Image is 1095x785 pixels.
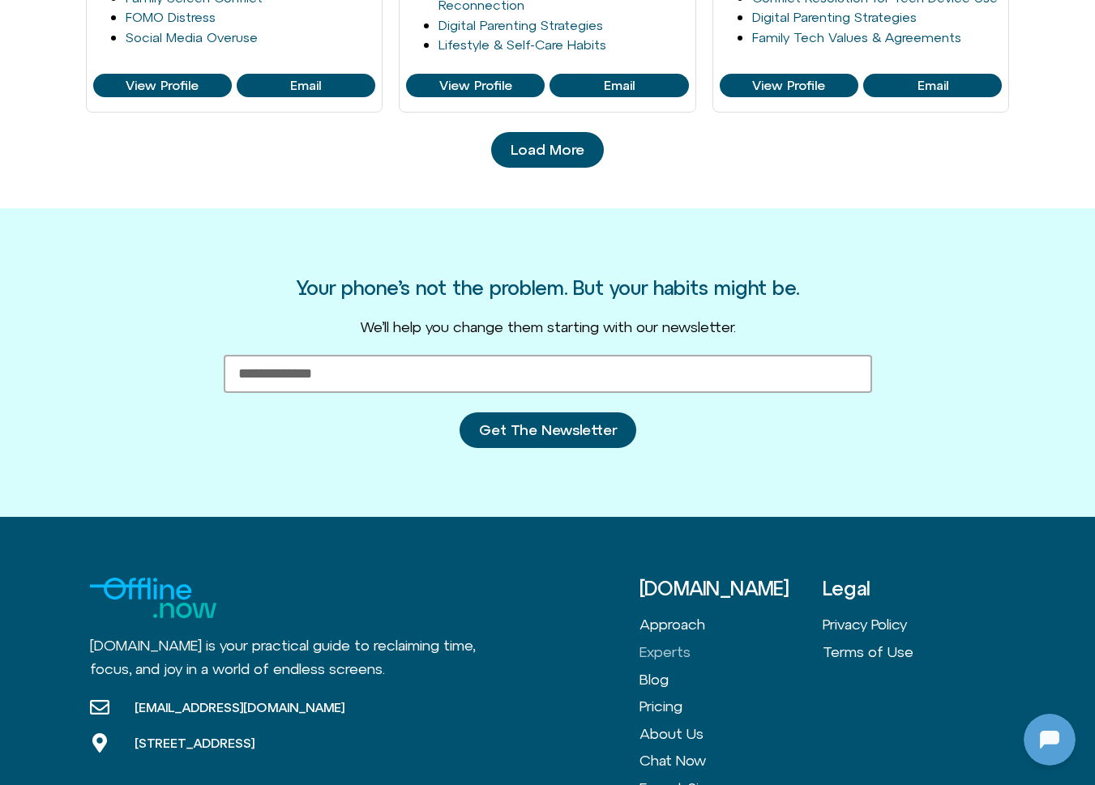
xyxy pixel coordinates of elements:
[823,578,1006,599] h3: Legal
[90,698,344,717] a: [EMAIL_ADDRESS][DOMAIN_NAME]
[4,4,320,38] button: Expand Header Button
[917,79,948,93] span: Email
[130,735,255,751] span: [STREET_ADDRESS]
[479,422,617,438] span: Get The Newsletter
[639,611,823,638] a: Approach
[639,578,823,599] h3: [DOMAIN_NAME]
[639,747,823,774] a: Chat Now
[297,277,799,298] h3: Your phone’s not the problem. But your habits might be.
[46,79,289,157] p: Good to see you. Phone focus time. Which moment [DATE] grabs your phone the most? Choose one: 1) ...
[1024,714,1076,766] iframe: Botpress
[752,10,917,24] a: Digital Parenting Strategies
[639,666,823,693] a: Blog
[823,611,1006,638] a: Privacy Policy
[360,318,736,335] span: We’ll help you change them starting with our newsletter.
[15,8,41,34] img: N5FCcHC.png
[491,132,604,168] a: Load More
[28,522,251,538] textarea: Message Input
[438,37,606,52] a: Lifestyle & Self-Care Habits
[823,638,1006,666] a: Terms of Use
[283,7,310,35] svg: Close Chatbot Button
[290,79,321,93] span: Email
[4,371,27,394] img: N5FCcHC.png
[46,309,289,387] p: Looks like you stepped away—no worries. Message me when you're ready. What feels like a good next...
[511,142,584,158] span: Load More
[141,39,184,58] p: [DATE]
[255,7,283,35] svg: Restart Conversation Button
[130,699,344,715] span: [EMAIL_ADDRESS][DOMAIN_NAME]
[48,11,249,32] h2: [DOMAIN_NAME]
[90,637,475,677] span: [DOMAIN_NAME] is your practical guide to reclaiming time, focus, and joy in a world of endless sc...
[126,10,216,24] a: FOMO Distress
[224,355,872,467] form: New Form
[297,462,307,481] p: hi
[823,611,1006,665] nav: Menu
[439,79,512,93] span: View Profile
[639,693,823,720] a: Pricing
[720,74,858,98] a: View Profile of Melina Viola
[90,733,344,753] a: [STREET_ADDRESS]
[752,79,825,93] span: View Profile
[4,141,27,164] img: N5FCcHC.png
[90,578,216,618] img: offline.now
[126,30,258,45] a: Social Media Overuse
[46,185,289,282] p: Makes sense — you want clarity. When do you reach for your phone most [DATE]? Choose one: 1) Morn...
[93,74,232,98] a: View Profile of Larry Borins
[126,79,199,93] span: View Profile
[460,412,636,448] button: Get The Newsletter
[639,638,823,666] a: Experts
[237,74,375,98] a: View Profile of Larry Borins
[550,74,688,98] a: View Profile of Mark Diamond
[639,720,823,748] a: About Us
[4,266,27,288] img: N5FCcHC.png
[863,74,1002,98] a: View Profile of Melina Viola
[277,517,303,543] svg: Voice Input Button
[752,30,961,45] a: Family Tech Values & Agreements
[604,79,635,93] span: Email
[141,421,184,441] p: [DATE]
[406,74,545,98] a: View Profile of Mark Diamond
[438,18,603,32] a: Digital Parenting Strategies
